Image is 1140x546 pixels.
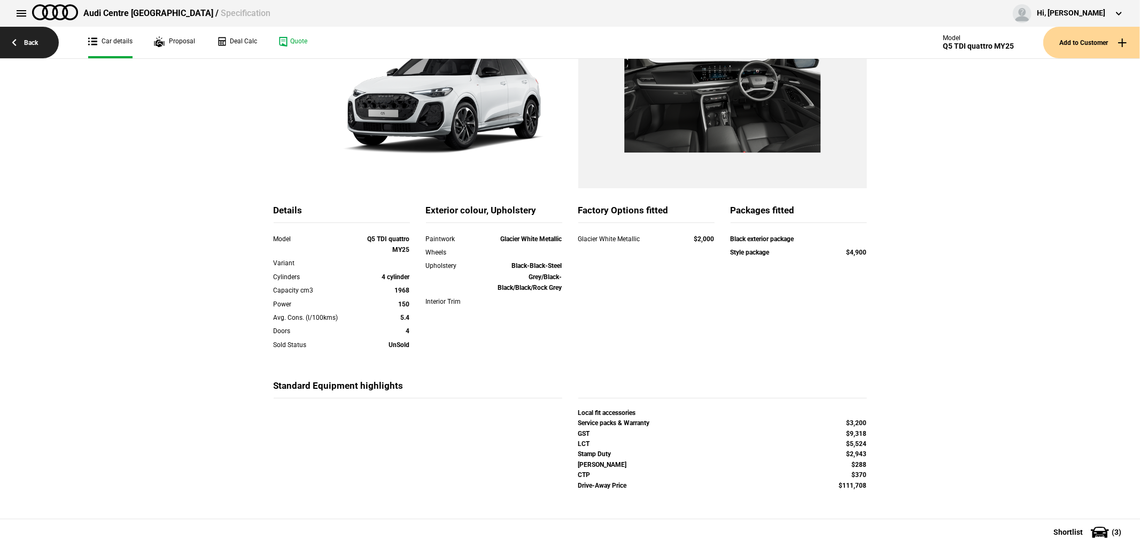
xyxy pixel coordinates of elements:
[426,260,480,271] div: Upholstery
[426,247,480,258] div: Wheels
[426,296,480,307] div: Interior Trim
[847,440,867,448] strong: $5,524
[32,4,78,20] img: audi.png
[1037,8,1105,19] div: Hi, [PERSON_NAME]
[274,285,355,296] div: Capacity cm3
[694,235,715,243] strong: $2,000
[731,249,770,256] strong: Style package
[395,287,410,294] strong: 1968
[274,299,355,310] div: Power
[578,482,627,489] strong: Drive-Away Price
[839,482,867,489] strong: $111,708
[847,430,867,437] strong: $9,318
[731,204,867,223] div: Packages fitted
[83,7,270,19] div: Audi Centre [GEOGRAPHIC_DATA] /
[221,8,270,18] span: Specification
[501,235,562,243] strong: Glacier White Metallic
[578,440,590,448] strong: LCT
[426,204,562,223] div: Exterior colour, Upholstery
[399,301,410,308] strong: 150
[389,341,410,349] strong: UnSold
[368,235,410,253] strong: Q5 TDI quattro MY25
[847,450,867,458] strong: $2,943
[274,312,355,323] div: Avg. Cons. (l/100kms)
[382,273,410,281] strong: 4 cylinder
[1053,528,1083,536] span: Shortlist
[274,204,410,223] div: Details
[406,327,410,335] strong: 4
[274,380,562,398] div: Standard Equipment highlights
[1112,528,1121,536] span: ( 3 )
[852,471,867,479] strong: $370
[578,430,590,437] strong: GST
[578,204,715,223] div: Factory Options fitted
[498,262,562,291] strong: Black-Black-Steel Grey/Black-Black/Black/Rock Grey
[578,471,591,479] strong: CTP
[274,272,355,282] div: Cylinders
[154,27,195,58] a: Proposal
[278,27,307,58] a: Quote
[578,461,627,468] strong: [PERSON_NAME]
[578,419,650,427] strong: Service packs & Warranty
[943,34,1014,42] div: Model
[274,340,355,350] div: Sold Status
[274,258,355,268] div: Variant
[847,249,867,256] strong: $4,900
[274,234,355,244] div: Model
[88,27,133,58] a: Car details
[578,409,636,417] strong: Local fit accessories
[578,234,674,244] div: Glacier White Metallic
[426,234,480,244] div: Paintwork
[847,419,867,427] strong: $3,200
[1043,27,1140,58] button: Add to Customer
[852,461,867,468] strong: $288
[274,326,355,336] div: Doors
[731,235,794,243] strong: Black exterior package
[401,314,410,321] strong: 5.4
[943,42,1014,51] div: Q5 TDI quattro MY25
[578,450,611,458] strong: Stamp Duty
[1037,519,1140,545] button: Shortlist(3)
[216,27,257,58] a: Deal Calc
